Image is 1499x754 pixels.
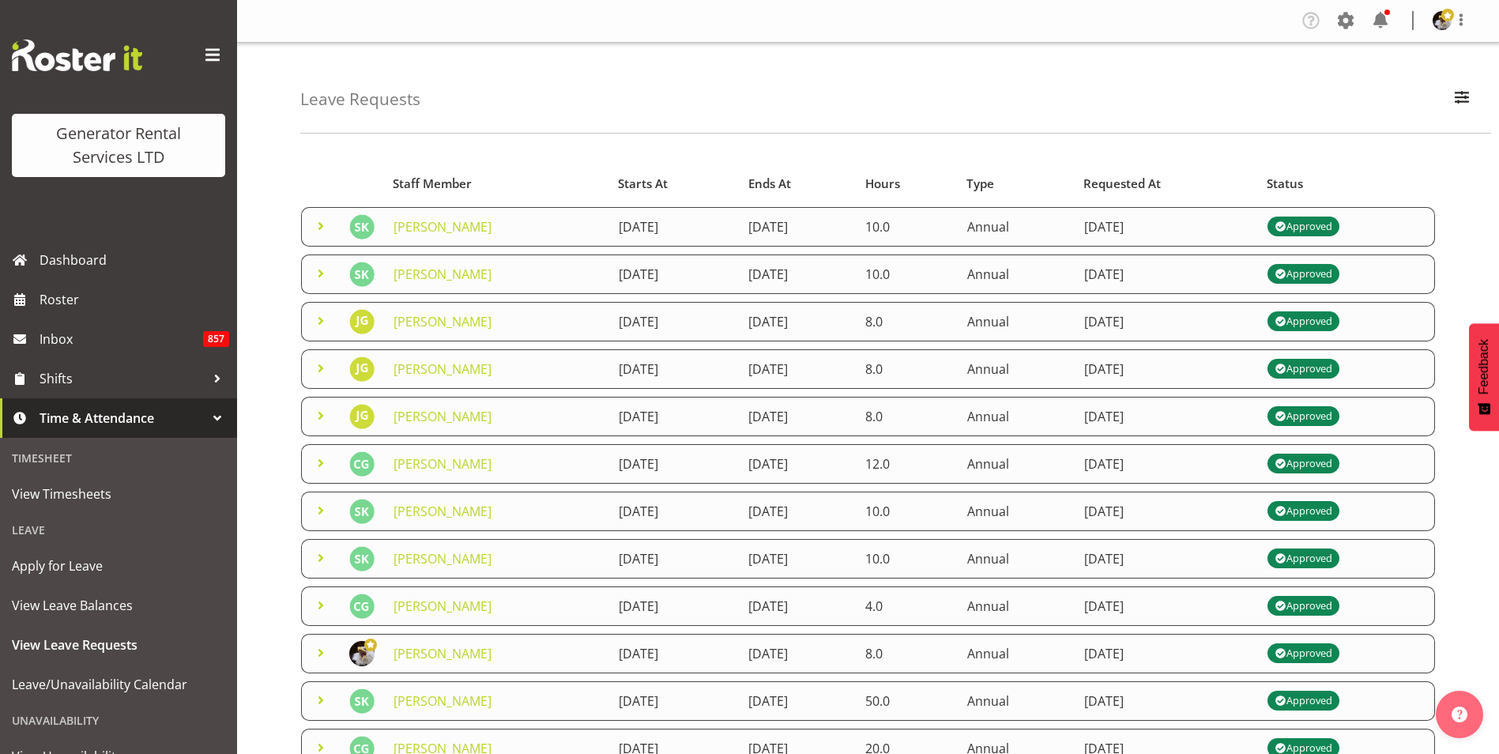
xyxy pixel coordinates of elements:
[739,492,856,531] td: [DATE]
[609,586,740,626] td: [DATE]
[609,207,740,247] td: [DATE]
[349,214,375,239] img: stephen-kennedy2327.jpg
[739,681,856,721] td: [DATE]
[609,539,740,579] td: [DATE]
[609,254,740,294] td: [DATE]
[739,444,856,484] td: [DATE]
[609,492,740,531] td: [DATE]
[12,673,225,696] span: Leave/Unavailability Calendar
[1433,11,1452,30] img: andrew-crenfeldtab2e0c3de70d43fd7286f7b271d34304.png
[1275,692,1331,711] div: Approved
[1275,265,1331,284] div: Approved
[958,586,1075,626] td: Annual
[609,349,740,389] td: [DATE]
[865,175,900,193] span: Hours
[958,254,1075,294] td: Annual
[609,302,740,341] td: [DATE]
[1075,539,1258,579] td: [DATE]
[1075,586,1258,626] td: [DATE]
[1075,492,1258,531] td: [DATE]
[349,309,375,334] img: james-goodin10393.jpg
[958,444,1075,484] td: Annual
[393,175,472,193] span: Staff Member
[856,444,957,484] td: 12.0
[1275,597,1331,616] div: Approved
[4,665,233,704] a: Leave/Unavailability Calendar
[739,302,856,341] td: [DATE]
[349,356,375,382] img: james-goodin10393.jpg
[1275,454,1331,473] div: Approved
[1275,312,1331,331] div: Approved
[748,175,791,193] span: Ends At
[739,397,856,436] td: [DATE]
[609,397,740,436] td: [DATE]
[1452,707,1467,722] img: help-xxl-2.png
[40,327,203,351] span: Inbox
[856,586,957,626] td: 4.0
[40,367,205,390] span: Shifts
[1075,634,1258,673] td: [DATE]
[40,288,229,311] span: Roster
[28,122,209,169] div: Generator Rental Services LTD
[1075,207,1258,247] td: [DATE]
[349,641,375,666] img: andrew-crenfeldtab2e0c3de70d43fd7286f7b271d34304.png
[1083,175,1161,193] span: Requested At
[1275,407,1331,426] div: Approved
[4,704,233,737] div: Unavailability
[609,681,740,721] td: [DATE]
[40,248,229,272] span: Dashboard
[1075,681,1258,721] td: [DATE]
[1469,323,1499,431] button: Feedback - Show survey
[394,408,492,425] a: [PERSON_NAME]
[1445,82,1478,117] button: Filter Employees
[739,349,856,389] td: [DATE]
[958,302,1075,341] td: Annual
[958,681,1075,721] td: Annual
[958,349,1075,389] td: Annual
[12,554,225,578] span: Apply for Leave
[4,546,233,586] a: Apply for Leave
[856,492,957,531] td: 10.0
[958,492,1075,531] td: Annual
[203,331,229,347] span: 857
[1267,175,1303,193] span: Status
[609,444,740,484] td: [DATE]
[12,633,225,657] span: View Leave Requests
[4,625,233,665] a: View Leave Requests
[394,550,492,567] a: [PERSON_NAME]
[958,207,1075,247] td: Annual
[1075,302,1258,341] td: [DATE]
[856,349,957,389] td: 8.0
[739,539,856,579] td: [DATE]
[1075,444,1258,484] td: [DATE]
[966,175,994,193] span: Type
[394,313,492,330] a: [PERSON_NAME]
[618,175,668,193] span: Starts At
[958,397,1075,436] td: Annual
[4,586,233,625] a: View Leave Balances
[394,266,492,283] a: [PERSON_NAME]
[739,207,856,247] td: [DATE]
[394,645,492,662] a: [PERSON_NAME]
[4,514,233,546] div: Leave
[394,360,492,378] a: [PERSON_NAME]
[1275,217,1331,236] div: Approved
[1275,644,1331,663] div: Approved
[958,634,1075,673] td: Annual
[394,455,492,473] a: [PERSON_NAME]
[349,594,375,619] img: cody-gillies1338.jpg
[349,262,375,287] img: stephen-kennedy2327.jpg
[349,546,375,571] img: stephen-kennedy2327.jpg
[739,254,856,294] td: [DATE]
[856,539,957,579] td: 10.0
[856,397,957,436] td: 8.0
[609,634,740,673] td: [DATE]
[40,406,205,430] span: Time & Attendance
[394,598,492,615] a: [PERSON_NAME]
[4,442,233,474] div: Timesheet
[1075,397,1258,436] td: [DATE]
[958,539,1075,579] td: Annual
[1275,549,1331,568] div: Approved
[1075,254,1258,294] td: [DATE]
[856,681,957,721] td: 50.0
